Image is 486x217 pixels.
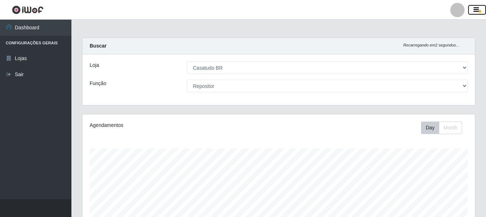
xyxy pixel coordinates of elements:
[90,43,106,49] strong: Buscar
[421,122,468,134] div: Toolbar with button groups
[90,80,106,87] label: Função
[90,122,241,129] div: Agendamentos
[12,5,44,14] img: CoreUI Logo
[403,43,459,47] i: Recarregando em 2 segundos...
[421,122,439,134] button: Day
[439,122,462,134] button: Month
[90,61,99,69] label: Loja
[421,122,462,134] div: First group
